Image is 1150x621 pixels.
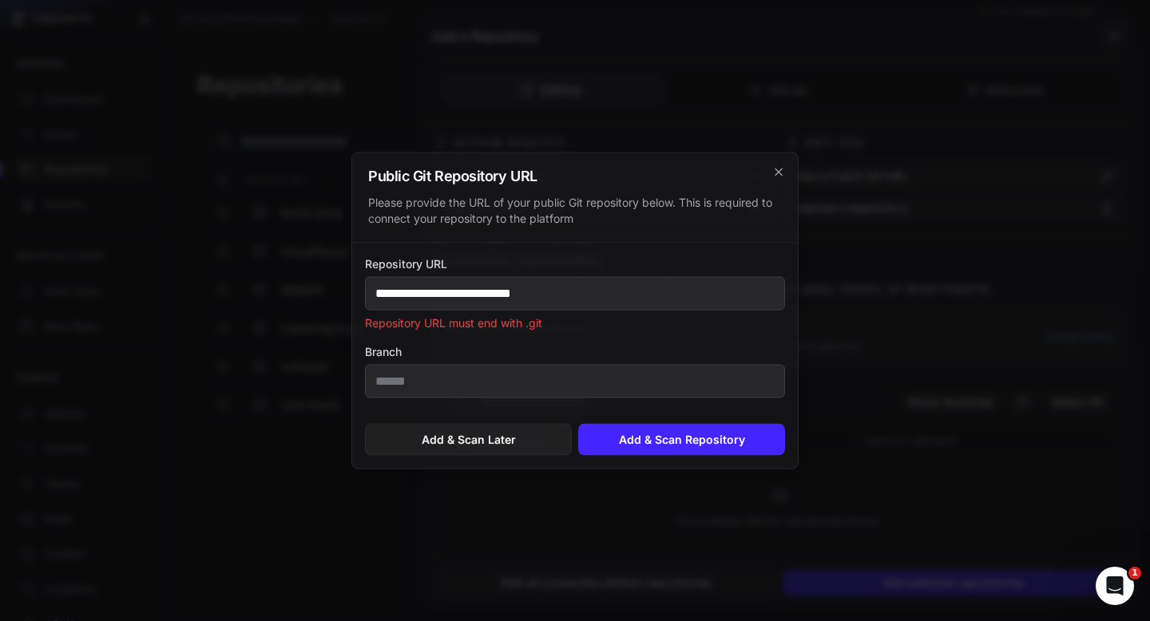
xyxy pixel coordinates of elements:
[365,344,785,360] label: Branch
[1128,567,1141,579] span: 1
[365,256,785,272] label: Repository URL
[578,424,785,456] button: Add & Scan Repository
[365,424,572,456] button: Add & Scan Later
[1096,567,1134,605] iframe: Intercom live chat
[368,169,782,184] h2: Public Git Repository URL
[772,166,785,179] svg: cross 2,
[365,315,785,331] span: Repository URL must end with .git
[368,195,782,227] div: Please provide the URL of your public Git repository below. This is required to connect your repo...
